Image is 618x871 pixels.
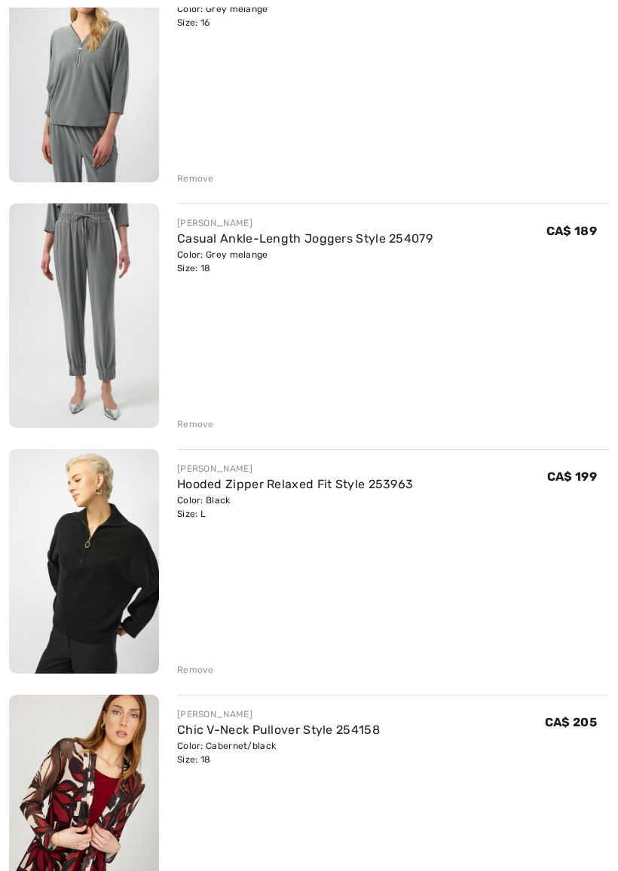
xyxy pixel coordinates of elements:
[177,739,380,766] div: Color: Cabernet/black Size: 18
[546,224,597,238] span: CA$ 189
[9,449,159,674] img: Hooded Zipper Relaxed Fit Style 253963
[177,477,413,491] a: Hooded Zipper Relaxed Fit Style 253963
[177,231,433,246] a: Casual Ankle-Length Joggers Style 254079
[177,2,427,29] div: Color: Grey melange Size: 16
[177,663,214,677] div: Remove
[177,707,380,721] div: [PERSON_NAME]
[177,172,214,185] div: Remove
[177,494,413,521] div: Color: Black Size: L
[177,723,380,737] a: Chic V-Neck Pullover Style 254158
[177,417,214,431] div: Remove
[177,216,433,230] div: [PERSON_NAME]
[547,469,597,484] span: CA$ 199
[9,203,159,428] img: Casual Ankle-Length Joggers Style 254079
[177,462,413,475] div: [PERSON_NAME]
[177,248,433,275] div: Color: Grey melange Size: 18
[545,715,597,729] span: CA$ 205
